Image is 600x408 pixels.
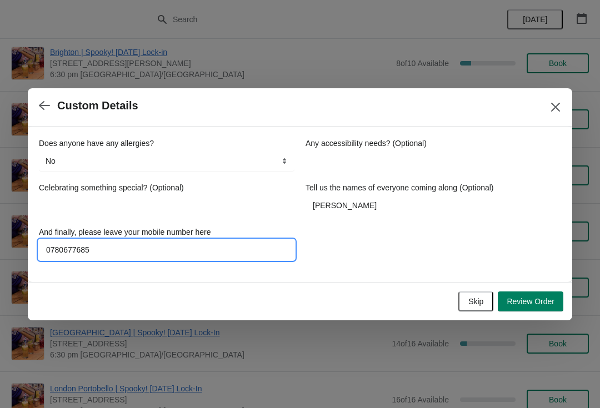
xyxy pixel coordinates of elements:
label: Tell us the names of everyone coming along (Optional) [306,182,494,193]
label: Any accessibility needs? (Optional) [306,138,427,149]
button: Review Order [498,291,563,311]
button: Close [546,97,566,117]
h2: Custom Details [57,99,138,112]
label: And finally, please leave your mobile number here [39,226,211,238]
span: Skip [468,297,483,306]
label: Does anyone have any allergies? [39,138,154,149]
label: Celebrating something special? (Optional) [39,182,184,193]
button: Skip [458,291,493,311]
span: Review Order [507,297,554,306]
